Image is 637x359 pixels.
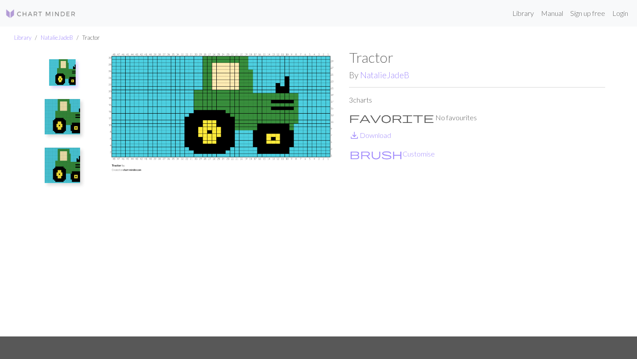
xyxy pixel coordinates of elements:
[509,4,537,22] a: Library
[5,8,76,19] img: Logo
[45,99,80,134] img: Copy of Tractor
[349,112,605,123] p: No favourites
[609,4,632,22] a: Login
[349,111,434,124] span: favorite
[45,148,80,183] img: FINAL TRACTOR
[41,34,73,41] a: NatalieJadeB
[349,149,403,159] i: Customise
[537,4,567,22] a: Manual
[349,130,360,141] i: Download
[349,70,605,80] h2: By
[349,148,435,160] button: CustomiseCustomise
[14,34,31,41] a: Library
[349,95,605,105] p: 3 charts
[49,59,76,86] img: Tractor
[349,148,403,160] span: brush
[349,112,434,123] i: Favourite
[349,129,360,141] span: save_alt
[567,4,609,22] a: Sign up free
[349,49,605,66] h1: Tractor
[349,131,391,139] a: DownloadDownload
[93,49,349,336] img: Tractor
[73,34,100,42] li: Tractor
[360,70,409,80] a: NatalieJadeB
